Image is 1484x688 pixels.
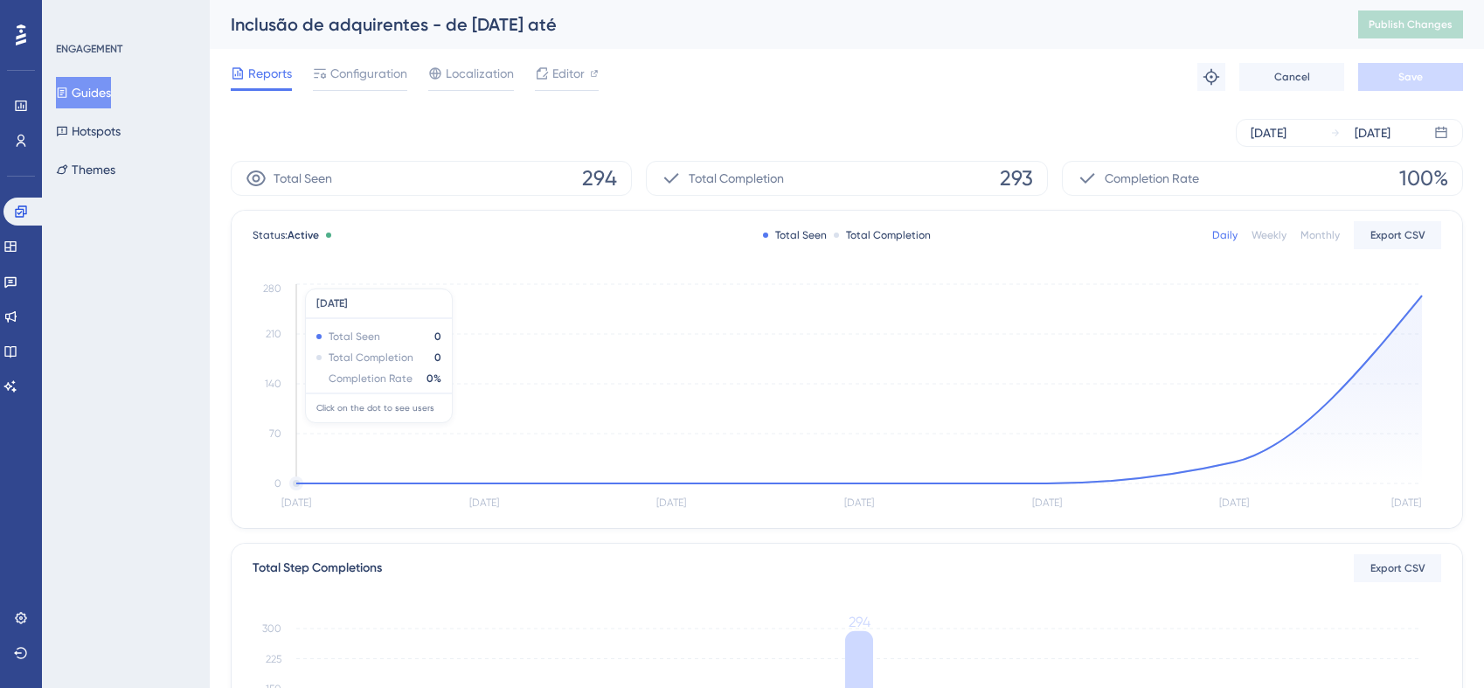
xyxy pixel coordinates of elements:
[1000,164,1033,192] span: 293
[265,378,281,390] tspan: 140
[266,653,281,665] tspan: 225
[281,497,311,509] tspan: [DATE]
[1369,17,1453,31] span: Publish Changes
[231,12,1314,37] div: Inclusão de adquirentes - de [DATE] até
[1398,70,1423,84] span: Save
[834,228,931,242] div: Total Completion
[56,77,111,108] button: Guides
[253,558,382,579] div: Total Step Completions
[844,497,874,509] tspan: [DATE]
[56,154,115,185] button: Themes
[274,477,281,490] tspan: 0
[1370,561,1425,575] span: Export CSV
[253,228,319,242] span: Status:
[1252,228,1286,242] div: Weekly
[469,497,499,509] tspan: [DATE]
[1354,554,1441,582] button: Export CSV
[849,614,870,630] tspan: 294
[1358,10,1463,38] button: Publish Changes
[446,63,514,84] span: Localization
[1300,228,1340,242] div: Monthly
[1212,228,1238,242] div: Daily
[1399,164,1448,192] span: 100%
[288,229,319,241] span: Active
[1251,122,1286,143] div: [DATE]
[263,282,281,295] tspan: 280
[1219,497,1249,509] tspan: [DATE]
[552,63,585,84] span: Editor
[56,115,121,147] button: Hotspots
[266,328,281,340] tspan: 210
[1032,497,1062,509] tspan: [DATE]
[248,63,292,84] span: Reports
[269,427,281,440] tspan: 70
[1358,63,1463,91] button: Save
[582,164,617,192] span: 294
[1105,168,1199,189] span: Completion Rate
[1370,228,1425,242] span: Export CSV
[262,622,281,635] tspan: 300
[1239,63,1344,91] button: Cancel
[689,168,784,189] span: Total Completion
[1354,221,1441,249] button: Export CSV
[330,63,407,84] span: Configuration
[56,42,122,56] div: ENGAGEMENT
[1274,70,1310,84] span: Cancel
[1355,122,1390,143] div: [DATE]
[1391,497,1421,509] tspan: [DATE]
[656,497,686,509] tspan: [DATE]
[763,228,827,242] div: Total Seen
[274,168,332,189] span: Total Seen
